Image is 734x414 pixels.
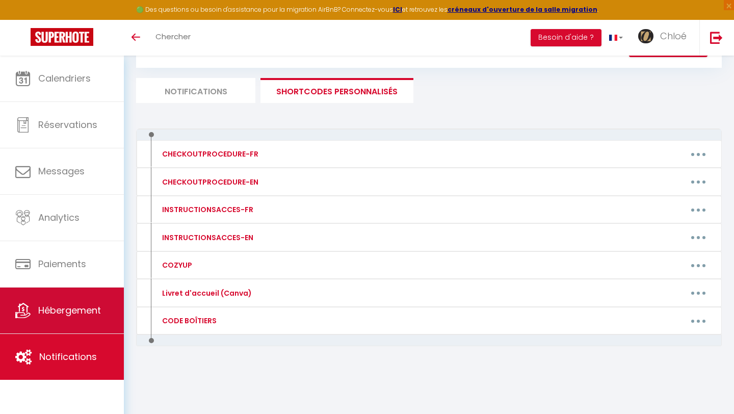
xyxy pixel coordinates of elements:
[39,350,97,363] span: Notifications
[31,28,93,46] img: Super Booking
[38,72,91,85] span: Calendriers
[660,30,687,42] span: Chloé
[160,288,252,299] div: Livret d'accueil (Canva)
[448,5,597,14] a: créneaux d'ouverture de la salle migration
[38,211,80,224] span: Analytics
[38,304,101,317] span: Hébergement
[638,29,653,43] img: ...
[8,4,39,35] button: Ouvrir le widget de chat LiveChat
[260,78,413,103] li: SHORTCODES PERSONNALISÉS
[148,20,198,56] a: Chercher
[160,260,192,271] div: COZYUP
[160,204,253,215] div: INSTRUCTIONSACCES-FR
[393,5,402,14] a: ICI
[160,148,258,160] div: CHECKOUTPROCEDURE-FR
[38,257,86,270] span: Paiements
[160,315,217,326] div: CODE BOÎTIERS
[38,165,85,177] span: Messages
[631,20,699,56] a: ... Chloé
[38,118,97,131] span: Réservations
[136,78,255,103] li: Notifications
[155,31,191,42] span: Chercher
[710,31,723,44] img: logout
[531,29,601,46] button: Besoin d'aide ?
[160,232,253,243] div: INSTRUCTIONSACCES-EN
[160,176,258,188] div: CHECKOUTPROCEDURE-EN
